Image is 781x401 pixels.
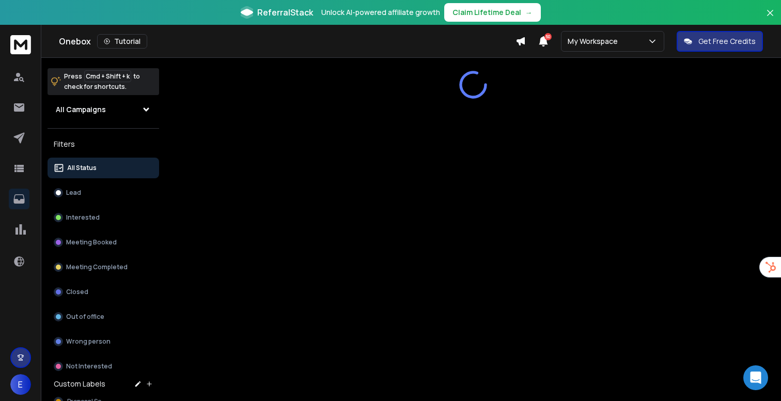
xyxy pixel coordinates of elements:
button: E [10,374,31,395]
p: Unlock AI-powered affiliate growth [321,7,440,18]
button: Tutorial [97,34,147,49]
p: Meeting Completed [66,263,128,271]
button: Close banner [763,6,777,31]
p: Interested [66,213,100,222]
button: All Campaigns [48,99,159,120]
p: Press to check for shortcuts. [64,71,140,92]
button: Meeting Booked [48,232,159,253]
span: 50 [544,33,552,40]
p: Meeting Booked [66,238,117,246]
p: All Status [67,164,97,172]
button: Get Free Credits [677,31,763,52]
button: Interested [48,207,159,228]
h3: Custom Labels [54,379,105,389]
p: Out of office [66,313,104,321]
button: Meeting Completed [48,257,159,277]
span: Cmd + Shift + k [84,70,131,82]
span: ReferralStack [257,6,313,19]
div: Open Intercom Messenger [743,365,768,390]
p: Closed [66,288,88,296]
button: Wrong person [48,331,159,352]
button: Lead [48,182,159,203]
button: Closed [48,282,159,302]
button: Not Interested [48,356,159,377]
p: Lead [66,189,81,197]
p: Get Free Credits [698,36,756,47]
p: Wrong person [66,337,111,346]
h1: All Campaigns [56,104,106,115]
button: Claim Lifetime Deal→ [444,3,541,22]
button: Out of office [48,306,159,327]
button: All Status [48,158,159,178]
p: Not Interested [66,362,112,371]
span: → [525,7,533,18]
div: Onebox [59,34,516,49]
h3: Filters [48,137,159,151]
p: My Workspace [568,36,622,47]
